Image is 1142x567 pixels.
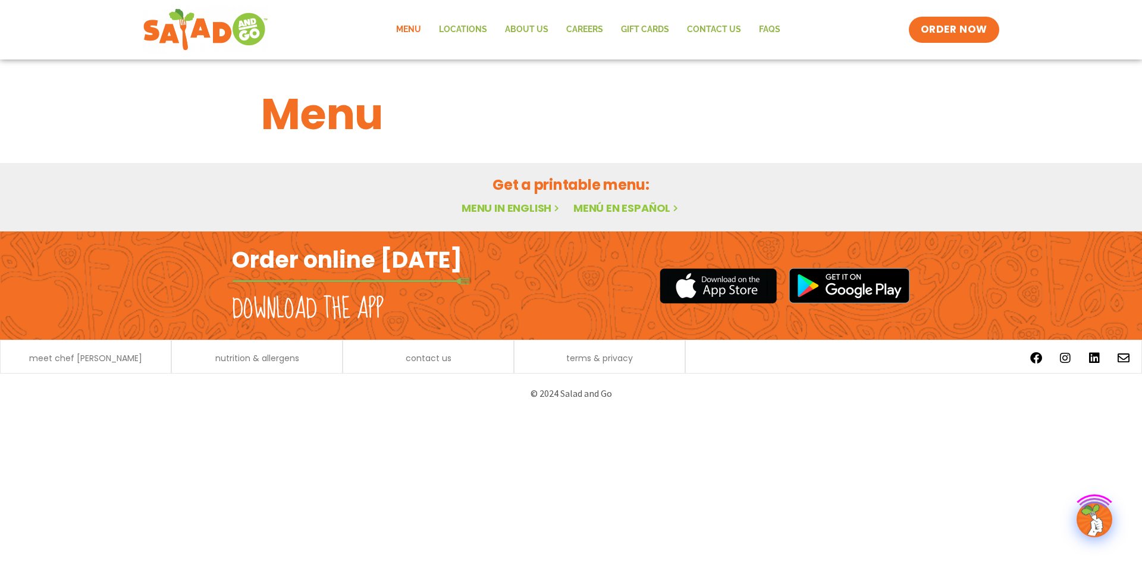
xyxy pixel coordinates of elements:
a: Locations [430,16,496,43]
a: Menú en español [573,201,680,215]
img: fork [232,278,470,284]
img: appstore [660,267,777,305]
span: ORDER NOW [921,23,987,37]
a: Menu [387,16,430,43]
img: new-SAG-logo-768×292 [143,6,268,54]
a: Careers [557,16,612,43]
a: ORDER NOW [909,17,999,43]
a: meet chef [PERSON_NAME] [29,354,142,362]
h2: Download the app [232,293,384,326]
a: Contact Us [678,16,750,43]
h1: Menu [261,82,881,146]
nav: Menu [387,16,789,43]
a: FAQs [750,16,789,43]
h2: Order online [DATE] [232,245,462,274]
a: GIFT CARDS [612,16,678,43]
a: Menu in English [462,201,561,215]
a: contact us [406,354,451,362]
a: terms & privacy [566,354,633,362]
a: nutrition & allergens [215,354,299,362]
a: About Us [496,16,557,43]
p: © 2024 Salad and Go [238,386,904,402]
img: google_play [789,268,910,303]
h2: Get a printable menu: [261,174,881,195]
